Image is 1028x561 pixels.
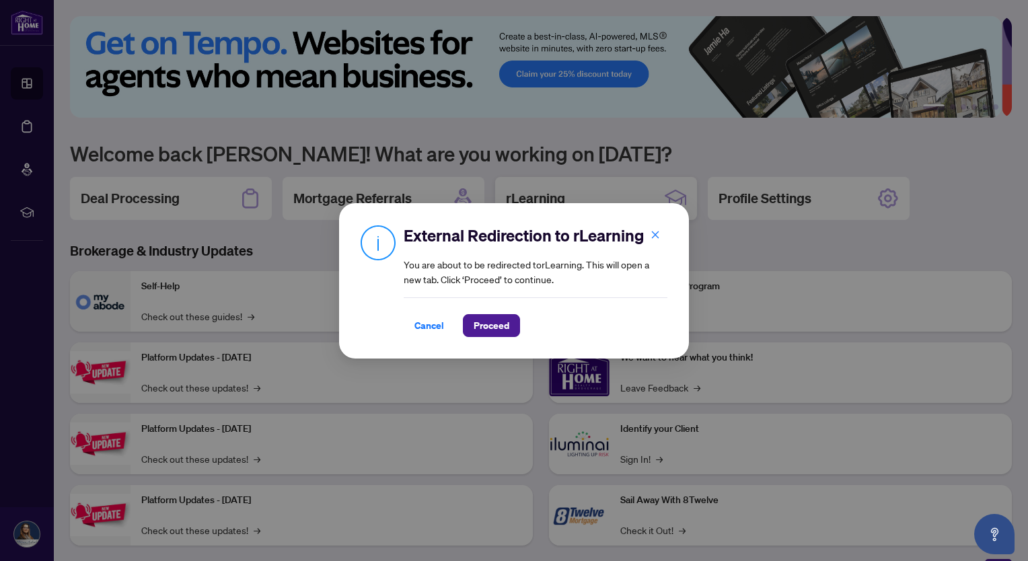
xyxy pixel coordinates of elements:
[463,314,520,337] button: Proceed
[474,315,509,336] span: Proceed
[404,314,455,337] button: Cancel
[414,315,444,336] span: Cancel
[974,514,1015,554] button: Open asap
[651,229,660,239] span: close
[361,225,396,260] img: Info Icon
[404,225,667,246] h2: External Redirection to rLearning
[404,225,667,337] div: You are about to be redirected to rLearning . This will open a new tab. Click ‘Proceed’ to continue.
